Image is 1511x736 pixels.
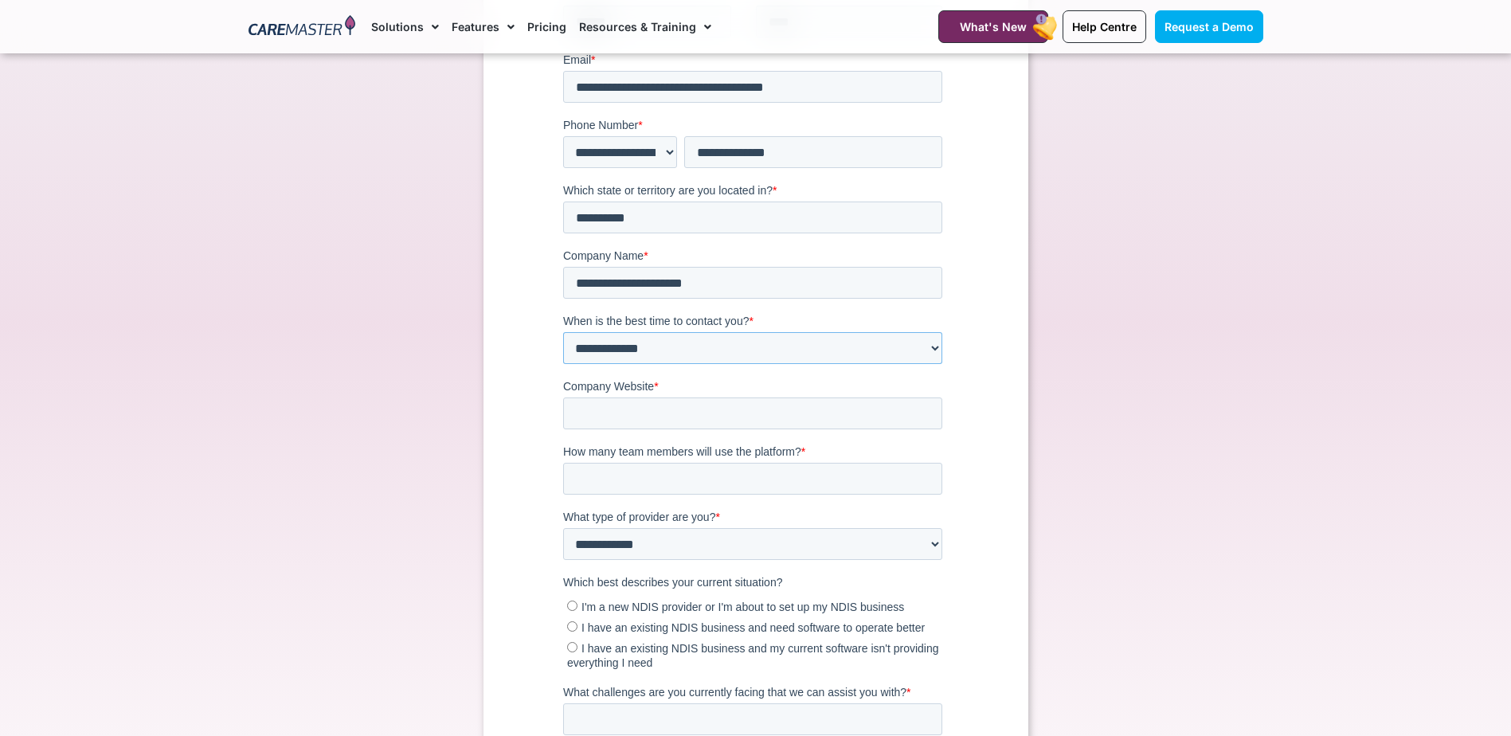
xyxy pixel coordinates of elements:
span: Help Centre [1072,20,1137,33]
img: CareMaster Logo [249,15,356,39]
a: Help Centre [1063,10,1146,43]
span: Request a Demo [1165,20,1254,33]
a: What's New [938,10,1048,43]
a: Request a Demo [1155,10,1263,43]
span: What's New [960,20,1027,33]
